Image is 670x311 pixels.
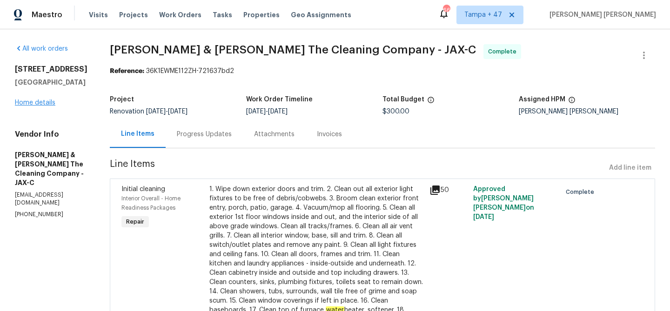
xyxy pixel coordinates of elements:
[427,96,435,108] span: The total cost of line items that have been proposed by Opendoor. This sum includes line items th...
[121,196,181,211] span: Interior Overall - Home Readiness Packages
[15,130,87,139] h4: Vendor Info
[254,130,295,139] div: Attachments
[15,211,87,218] p: [PHONE_NUMBER]
[15,65,87,74] h2: [STREET_ADDRESS]
[488,47,520,56] span: Complete
[246,108,288,115] span: -
[291,10,351,20] span: Geo Assignments
[110,66,655,76] div: 36K1EWME112ZH-721637bd2
[146,108,188,115] span: -
[382,96,424,103] h5: Total Budget
[177,130,232,139] div: Progress Updates
[566,187,598,197] span: Complete
[473,214,494,220] span: [DATE]
[110,96,134,103] h5: Project
[213,12,232,18] span: Tasks
[110,44,476,55] span: [PERSON_NAME] & [PERSON_NAME] The Cleaning Company - JAX-C
[146,108,166,115] span: [DATE]
[110,159,605,177] span: Line Items
[159,10,201,20] span: Work Orders
[15,191,87,207] p: [EMAIL_ADDRESS][DOMAIN_NAME]
[32,10,62,20] span: Maestro
[119,10,148,20] span: Projects
[382,108,409,115] span: $300.00
[15,99,55,106] a: Home details
[268,108,288,115] span: [DATE]
[464,10,502,20] span: Tampa + 47
[317,130,342,139] div: Invoices
[89,10,108,20] span: Visits
[473,186,534,220] span: Approved by [PERSON_NAME] [PERSON_NAME] on
[546,10,656,20] span: [PERSON_NAME] [PERSON_NAME]
[15,46,68,52] a: All work orders
[443,6,449,15] div: 669
[121,129,154,139] div: Line Items
[519,96,565,103] h5: Assigned HPM
[15,78,87,87] h5: [GEOGRAPHIC_DATA]
[121,186,165,192] span: Initial cleaning
[246,96,313,103] h5: Work Order Timeline
[243,10,280,20] span: Properties
[168,108,188,115] span: [DATE]
[429,185,468,196] div: 50
[246,108,266,115] span: [DATE]
[568,96,576,108] span: The hpm assigned to this work order.
[110,108,188,115] span: Renovation
[15,150,87,187] h5: [PERSON_NAME] & [PERSON_NAME] The Cleaning Company - JAX-C
[110,68,144,74] b: Reference:
[519,108,655,115] div: [PERSON_NAME] [PERSON_NAME]
[122,217,148,226] span: Repair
